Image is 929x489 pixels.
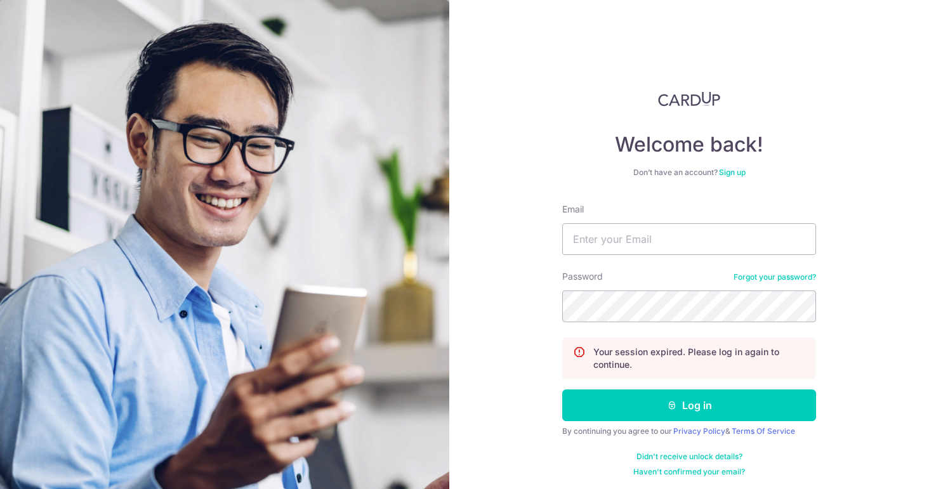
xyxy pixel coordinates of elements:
div: Don’t have an account? [562,167,816,178]
input: Enter your Email [562,223,816,255]
img: CardUp Logo [658,91,720,107]
a: Terms Of Service [732,426,795,436]
a: Privacy Policy [673,426,725,436]
a: Sign up [719,167,746,177]
a: Didn't receive unlock details? [636,452,742,462]
div: By continuing you agree to our & [562,426,816,436]
label: Email [562,203,584,216]
a: Forgot your password? [734,272,816,282]
label: Password [562,270,603,283]
a: Haven't confirmed your email? [633,467,745,477]
h4: Welcome back! [562,132,816,157]
p: Your session expired. Please log in again to continue. [593,346,805,371]
button: Log in [562,389,816,421]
